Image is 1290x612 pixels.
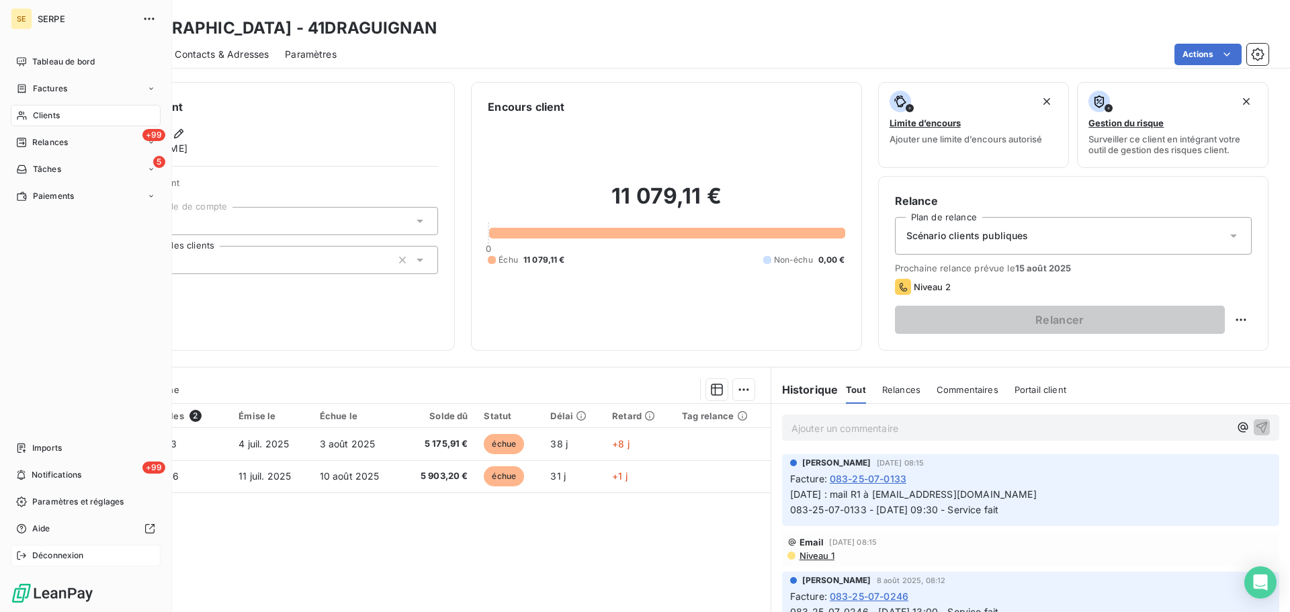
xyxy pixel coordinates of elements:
[11,159,161,180] a: 5Tâches
[32,523,50,535] span: Aide
[171,254,181,266] input: Ajouter une valeur
[612,410,666,421] div: Retard
[33,110,60,122] span: Clients
[550,410,596,421] div: Délai
[11,518,161,539] a: Aide
[914,281,951,292] span: Niveau 2
[11,132,161,153] a: +99Relances
[550,438,568,449] span: 38 j
[11,185,161,207] a: Paiements
[882,384,920,395] span: Relances
[32,136,68,148] span: Relances
[33,83,67,95] span: Factures
[239,438,289,449] span: 4 juil. 2025
[878,82,1070,168] button: Limite d’encoursAjouter une limite d’encours autorisé
[790,488,1037,515] span: [DATE] : mail R1 à [EMAIL_ADDRESS][DOMAIN_NAME] 083-25-07-0133 - [DATE] 09:30 - Service fait
[523,254,565,266] span: 11 079,11 €
[488,99,564,115] h6: Encours client
[32,442,62,454] span: Imports
[802,574,871,586] span: [PERSON_NAME]
[33,163,61,175] span: Tâches
[38,13,134,24] span: SERPE
[1174,44,1242,65] button: Actions
[1015,263,1072,273] span: 15 août 2025
[937,384,998,395] span: Commentaires
[798,550,834,561] span: Niveau 1
[800,537,824,548] span: Email
[790,589,827,603] span: Facture :
[409,470,468,483] span: 5 903,20 €
[802,457,871,469] span: [PERSON_NAME]
[142,129,165,141] span: +99
[829,538,877,546] span: [DATE] 08:15
[612,470,628,482] span: +1 j
[108,177,438,196] span: Propriétés Client
[484,466,524,486] span: échue
[830,589,908,603] span: 083-25-07-0246
[486,243,491,254] span: 0
[11,437,161,459] a: Imports
[118,16,437,40] h3: [GEOGRAPHIC_DATA] - 41DRAGUIGNAN
[239,470,291,482] span: 11 juil. 2025
[320,470,380,482] span: 10 août 2025
[32,56,95,68] span: Tableau de bord
[285,48,337,61] span: Paramètres
[1088,118,1164,128] span: Gestion du risque
[11,78,161,99] a: Factures
[142,462,165,474] span: +99
[153,156,165,168] span: 5
[846,384,866,395] span: Tout
[320,438,376,449] span: 3 août 2025
[320,410,393,421] div: Échue le
[32,496,124,508] span: Paramètres et réglages
[890,134,1042,144] span: Ajouter une limite d’encours autorisé
[877,459,924,467] span: [DATE] 08:15
[409,410,468,421] div: Solde dû
[1077,82,1268,168] button: Gestion du risqueSurveiller ce client en intégrant votre outil de gestion des risques client.
[612,438,630,449] span: +8 j
[239,410,303,421] div: Émise le
[484,434,524,454] span: échue
[877,576,946,584] span: 8 août 2025, 08:12
[484,410,534,421] div: Statut
[11,582,94,604] img: Logo LeanPay
[818,254,845,266] span: 0,00 €
[790,472,827,486] span: Facture :
[11,491,161,513] a: Paramètres et réglages
[189,410,202,422] span: 2
[895,193,1252,209] h6: Relance
[32,469,81,481] span: Notifications
[682,410,763,421] div: Tag relance
[11,8,32,30] div: SE
[11,51,161,73] a: Tableau de bord
[11,105,161,126] a: Clients
[895,306,1225,334] button: Relancer
[1244,566,1277,599] div: Open Intercom Messenger
[550,470,566,482] span: 31 j
[81,99,438,115] h6: Informations client
[830,472,906,486] span: 083-25-07-0133
[890,118,961,128] span: Limite d’encours
[32,550,84,562] span: Déconnexion
[895,263,1252,273] span: Prochaine relance prévue le
[488,183,845,223] h2: 11 079,11 €
[175,48,269,61] span: Contacts & Adresses
[906,229,1029,243] span: Scénario clients publiques
[499,254,518,266] span: Échu
[1015,384,1066,395] span: Portail client
[771,382,838,398] h6: Historique
[1088,134,1257,155] span: Surveiller ce client en intégrant votre outil de gestion des risques client.
[774,254,813,266] span: Non-échu
[33,190,74,202] span: Paiements
[409,437,468,451] span: 5 175,91 €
